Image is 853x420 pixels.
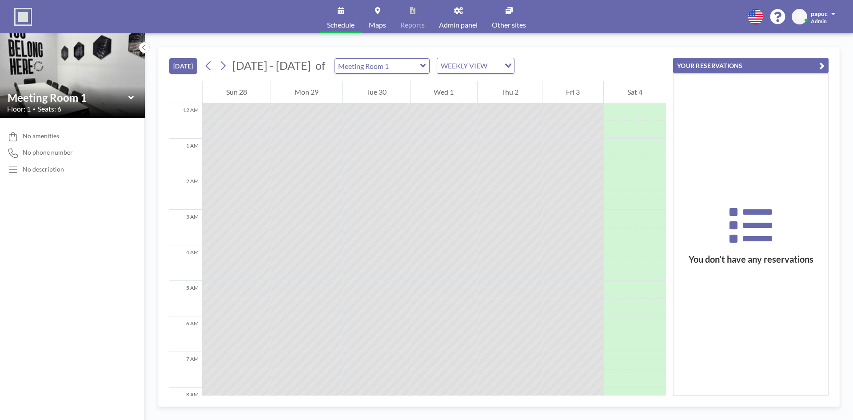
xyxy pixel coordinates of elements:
[7,104,31,113] span: Floor: 1
[811,10,828,17] span: papuc
[38,104,61,113] span: Seats: 6
[478,81,542,103] div: Thu 2
[169,245,202,281] div: 4 AM
[14,8,32,26] img: organization-logo
[169,139,202,174] div: 1 AM
[673,58,829,73] button: YOUR RESERVATIONS
[169,103,202,139] div: 12 AM
[437,58,514,73] div: Search for option
[8,91,128,104] input: Meeting Room 1
[811,18,827,24] span: Admin
[23,165,64,173] div: No description
[23,148,73,156] span: No phone number
[271,81,342,103] div: Mon 29
[23,132,59,140] span: No amenities
[232,59,311,72] span: [DATE] - [DATE]
[439,21,478,28] span: Admin panel
[169,352,202,388] div: 7 AM
[797,13,801,21] span: P
[400,21,425,28] span: Reports
[315,59,325,72] span: of
[674,254,828,265] h3: You don’t have any reservations
[169,174,202,210] div: 2 AM
[203,81,271,103] div: Sun 28
[492,21,526,28] span: Other sites
[542,81,603,103] div: Fri 3
[335,59,420,73] input: Meeting Room 1
[604,81,666,103] div: Sat 4
[169,281,202,316] div: 5 AM
[490,60,499,72] input: Search for option
[369,21,386,28] span: Maps
[169,58,197,74] button: [DATE]
[411,81,478,103] div: Wed 1
[439,60,489,72] span: WEEKLY VIEW
[343,81,410,103] div: Tue 30
[169,316,202,352] div: 6 AM
[33,106,36,112] span: •
[169,210,202,245] div: 3 AM
[327,21,355,28] span: Schedule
